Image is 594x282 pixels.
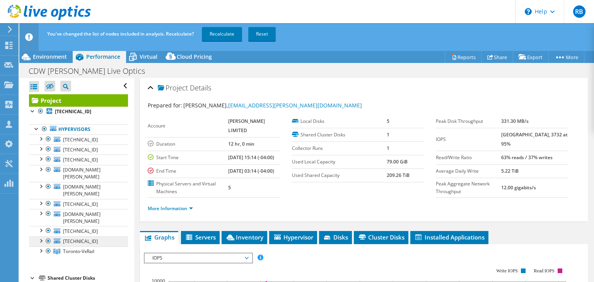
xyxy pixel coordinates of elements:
[29,165,128,182] a: [DOMAIN_NAME][PERSON_NAME]
[525,8,532,15] svg: \n
[228,141,254,147] b: 12 hr, 0 min
[158,84,188,92] span: Project
[29,236,128,246] a: [TECHNICAL_ID]
[387,145,389,151] b: 1
[25,67,157,75] h1: CDW [PERSON_NAME] Live Optics
[228,102,362,109] a: [EMAIL_ADDRESS][PERSON_NAME][DOMAIN_NAME]
[501,184,536,191] b: 12.00 gigabits/s
[436,180,501,195] label: Peak Aggregate Network Throughput
[445,51,482,63] a: Reports
[55,108,91,115] b: [TECHNICAL_ID]
[414,233,485,241] span: Installed Applications
[148,167,228,175] label: End Time
[573,5,585,18] span: RB
[148,122,228,130] label: Account
[501,168,519,174] b: 5.22 TiB
[436,117,501,125] label: Peak Disk Throughput
[513,51,549,63] a: Export
[185,233,216,241] span: Servers
[387,158,408,165] b: 79.00 GiB
[501,154,553,161] b: 63% reads / 37% writes
[86,53,120,60] span: Performance
[292,131,387,139] label: Shared Cluster Disks
[148,140,228,148] label: Duration
[148,253,248,263] span: IOPS
[177,53,212,60] span: Cloud Pricing
[225,233,263,241] span: Inventory
[29,226,128,236] a: [TECHNICAL_ID]
[387,118,389,124] b: 5
[501,131,568,147] b: [GEOGRAPHIC_DATA], 3732 at 95%
[292,172,387,179] label: Used Shared Capacity
[387,172,410,178] b: 209.26 TiB
[144,233,174,241] span: Graphs
[29,155,128,165] a: [TECHNICAL_ID]
[63,238,98,245] span: [TECHNICAL_ID]
[228,184,231,191] b: 5
[501,118,529,124] b: 331.30 MB/s
[63,183,101,197] span: [DOMAIN_NAME][PERSON_NAME]
[29,182,128,199] a: [DOMAIN_NAME][PERSON_NAME]
[63,146,98,153] span: [TECHNICAL_ID]
[29,124,128,134] a: Hypervisors
[29,94,128,107] a: Project
[292,158,387,166] label: Used Local Capacity
[248,27,276,41] a: Reset
[228,168,274,174] b: [DATE] 03:14 (-04:00)
[273,233,313,241] span: Hypervisor
[387,131,389,138] b: 1
[292,144,387,152] label: Collector Runs
[228,118,265,134] b: [PERSON_NAME] LIMITED
[190,83,211,92] span: Details
[148,154,228,161] label: Start Time
[534,268,555,274] text: Read IOPS
[33,53,67,60] span: Environment
[63,211,101,224] span: [DOMAIN_NAME][PERSON_NAME]
[436,154,501,161] label: Read/Write Ratio
[496,268,518,274] text: Write IOPS
[29,199,128,209] a: [TECHNICAL_ID]
[548,51,584,63] a: More
[63,248,94,255] span: Toronto-VxRail
[358,233,405,241] span: Cluster Disks
[140,53,157,60] span: Virtual
[29,107,128,117] a: [TECHNICAL_ID]
[292,117,387,125] label: Local Disks
[323,233,348,241] span: Disks
[228,154,274,161] b: [DATE] 15:14 (-04:00)
[63,156,98,163] span: [TECHNICAL_ID]
[148,205,193,212] a: More Information
[63,228,98,234] span: [TECHNICAL_ID]
[183,102,362,109] span: [PERSON_NAME],
[148,180,228,195] label: Physical Servers and Virtual Machines
[202,27,242,41] a: Recalculate
[29,134,128,144] a: [TECHNICAL_ID]
[47,31,194,37] span: You've changed the list of nodes included in analysis. Recalculate?
[481,51,513,63] a: Share
[436,136,501,143] label: IOPS
[29,246,128,257] a: Toronto-VxRail
[29,144,128,155] a: [TECHNICAL_ID]
[63,201,98,207] span: [TECHNICAL_ID]
[148,102,182,109] label: Prepared for:
[436,167,501,175] label: Average Daily Write
[29,209,128,226] a: [DOMAIN_NAME][PERSON_NAME]
[63,136,98,143] span: [TECHNICAL_ID]
[63,166,101,180] span: [DOMAIN_NAME][PERSON_NAME]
